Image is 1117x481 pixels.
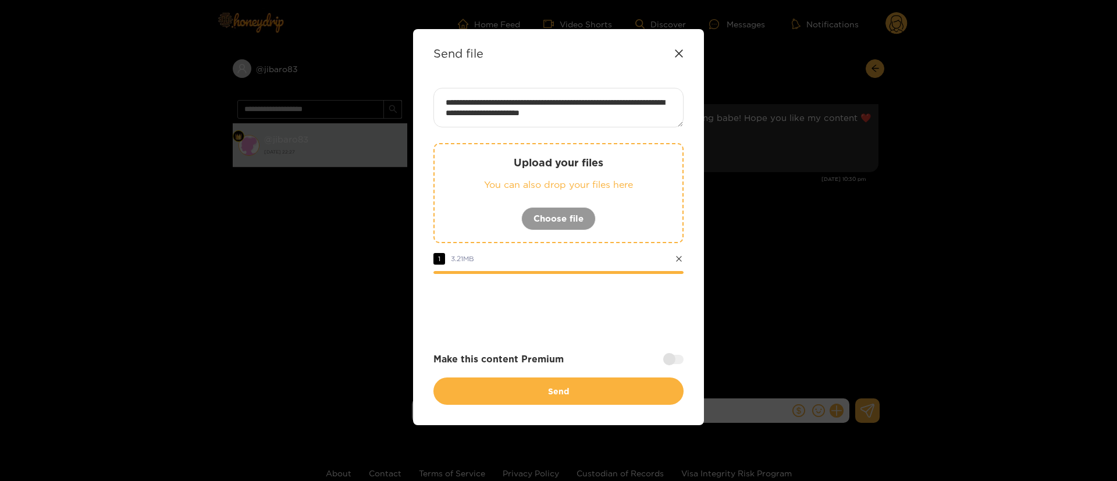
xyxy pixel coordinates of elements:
p: You can also drop your files here [458,178,659,191]
span: 1 [433,253,445,265]
p: Upload your files [458,156,659,169]
button: Send [433,377,684,405]
strong: Make this content Premium [433,352,564,366]
strong: Send file [433,47,483,60]
span: 3.21 MB [451,255,474,262]
button: Choose file [521,207,596,230]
